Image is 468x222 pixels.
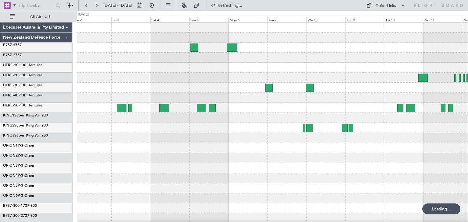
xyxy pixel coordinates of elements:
span: ORION1 [3,144,18,147]
div: Tue 7 [268,17,307,22]
a: HERC-3C-130 Hercules [3,84,42,87]
a: HERC-2C-130 Hercules [3,74,42,77]
span: Refreshing... [217,3,243,8]
a: KING3Super King Air 200 [3,134,48,137]
a: ORION2P-3 Orion [3,154,34,158]
span: All Aircraft [16,15,64,19]
span: B757-2 [3,54,15,57]
span: B737-800-2 [3,214,23,218]
span: KING3 [3,134,14,137]
div: [DATE] [78,12,89,17]
span: KING2 [3,124,14,127]
div: Thu 2 [72,17,111,22]
button: All Aircraft [7,12,66,22]
a: KING2Super King Air 200 [3,124,48,127]
a: ORION1P-3 Orion [3,144,34,147]
span: ORION4 [3,174,18,178]
a: HERC-5C-130 Hercules [3,104,42,107]
div: Sat 11 [424,17,463,22]
a: B737-800-2737-800 [3,214,37,218]
span: KING1 [3,114,14,117]
span: HERC-4 [3,94,16,97]
span: B737-800-1 [3,204,23,208]
div: Quick Links [375,3,396,9]
div: Mon 6 [229,17,268,22]
a: ORION3P-3 Orion [3,164,34,168]
a: B737-800-1737-800 [3,204,37,208]
a: B757-2757 [3,54,22,57]
span: ORION2 [3,154,18,158]
span: ORION6 [3,194,18,198]
a: ORION6P-3 Orion [3,194,34,198]
a: HERC-1C-130 Hercules [3,64,42,67]
div: Sat 4 [150,17,189,22]
div: Sun 5 [189,17,228,22]
div: Fri 3 [111,17,150,22]
input: Trip Number [19,1,54,10]
div: Fri 10 [385,17,424,22]
button: Quick Links [363,1,408,10]
a: B757-1757 [3,43,22,47]
a: HERC-4C-130 Hercules [3,94,42,97]
span: ORION3 [3,164,18,168]
span: B757-1 [3,43,15,47]
div: Wed 8 [307,17,346,22]
a: ORION5P-3 Orion [3,184,34,188]
span: [DATE] - [DATE] [104,3,132,8]
span: HERC-3 [3,84,16,87]
a: KING1Super King Air 200 [3,114,48,117]
span: HERC-1 [3,64,16,67]
div: Loading... [422,203,460,214]
span: HERC-2 [3,74,16,77]
a: ORION4P-3 Orion [3,174,34,178]
span: ORION5 [3,184,18,188]
span: HERC-5 [3,104,16,107]
div: Thu 9 [346,17,385,22]
button: Refreshing... [208,1,245,10]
